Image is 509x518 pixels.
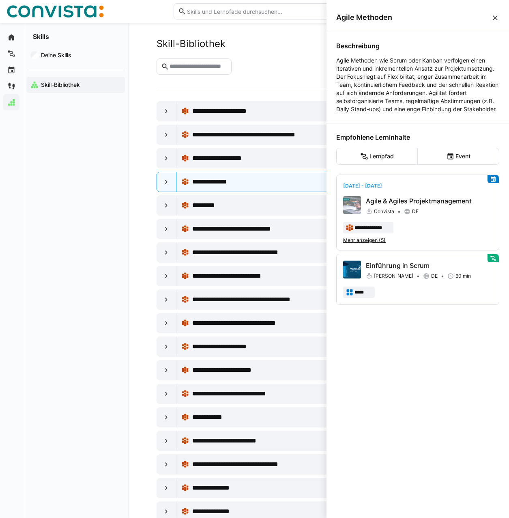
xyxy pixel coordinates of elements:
p: Einführung in Scrum [366,261,492,270]
eds-button-option: Lernpfad [336,148,418,165]
eds-button-option: Event [418,148,499,165]
input: Skills und Lernpfade durchsuchen… [186,8,331,15]
span: DE [431,273,438,279]
span: [PERSON_NAME] [374,273,413,279]
span: Mehr anzeigen (5) [343,237,386,244]
span: 60 min [455,273,471,279]
img: Agile & Agiles Projektmanagement [343,196,361,214]
div: Skill-Bibliothek [157,38,226,50]
span: [DATE] - [DATE] [343,183,382,189]
p: Agile & Agiles Projektmanagement [366,196,492,206]
span: Convista [374,208,394,215]
span: Agile Methoden [336,13,491,22]
img: Einführung in Scrum [343,261,361,278]
h4: Beschreibung [336,42,499,50]
h4: Empfohlene Lerninhalte [336,133,499,141]
p: Agile Methoden wie Scrum oder Kanban verfolgen einen iterativen und inkrementellen Ansatz zur Pro... [336,56,499,113]
span: DE [412,208,419,215]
